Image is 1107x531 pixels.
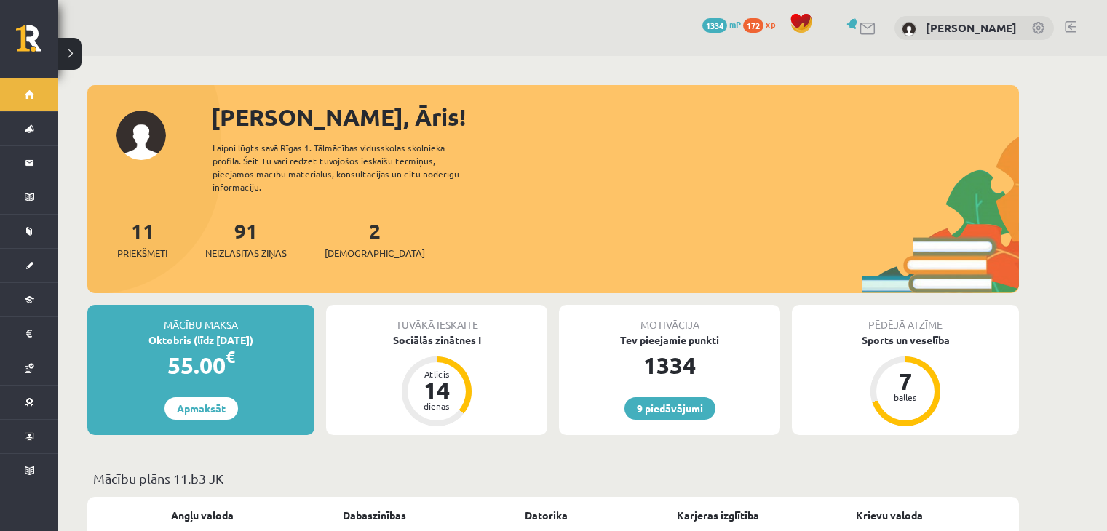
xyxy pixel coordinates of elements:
span: € [226,346,235,367]
div: 7 [884,370,927,393]
a: 1334 mP [702,18,741,30]
a: 11Priekšmeti [117,217,167,260]
div: 14 [415,378,459,402]
a: [PERSON_NAME] [926,20,1017,35]
div: 1334 [559,348,780,383]
div: Laipni lūgts savā Rīgas 1. Tālmācības vidusskolas skolnieka profilā. Šeit Tu vari redzēt tuvojošo... [213,141,485,193]
a: Apmaksāt [164,397,238,420]
a: Datorika [525,508,568,523]
div: [PERSON_NAME], Āris! [211,100,1019,135]
a: 91Neizlasītās ziņas [205,217,287,260]
span: Neizlasītās ziņas [205,246,287,260]
div: dienas [415,402,459,410]
span: [DEMOGRAPHIC_DATA] [325,246,425,260]
a: Sports un veselība 7 balles [792,332,1019,428]
p: Mācību plāns 11.b3 JK [93,468,1013,488]
a: Dabaszinības [343,508,406,523]
a: 172 xp [743,18,782,30]
div: Tuvākā ieskaite [326,305,547,332]
div: Sports un veselība [792,332,1019,348]
div: Oktobris (līdz [DATE]) [87,332,314,348]
div: Atlicis [415,370,459,378]
div: Pēdējā atzīme [792,305,1019,332]
a: Sociālās zinātnes I Atlicis 14 dienas [326,332,547,428]
div: Mācību maksa [87,305,314,332]
div: balles [884,393,927,402]
span: Priekšmeti [117,246,167,260]
a: Angļu valoda [171,508,234,523]
a: 2[DEMOGRAPHIC_DATA] [325,217,425,260]
span: mP [729,18,741,30]
a: Karjeras izglītība [677,508,759,523]
span: xp [766,18,775,30]
span: 172 [743,18,763,33]
div: Motivācija [559,305,780,332]
div: 55.00 [87,348,314,383]
div: Tev pieejamie punkti [559,332,780,348]
div: Sociālās zinātnes I [326,332,547,348]
span: 1334 [702,18,727,33]
img: Āris Voronovs [902,22,916,36]
a: 9 piedāvājumi [624,397,715,420]
a: Krievu valoda [856,508,923,523]
a: Rīgas 1. Tālmācības vidusskola [16,25,58,62]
